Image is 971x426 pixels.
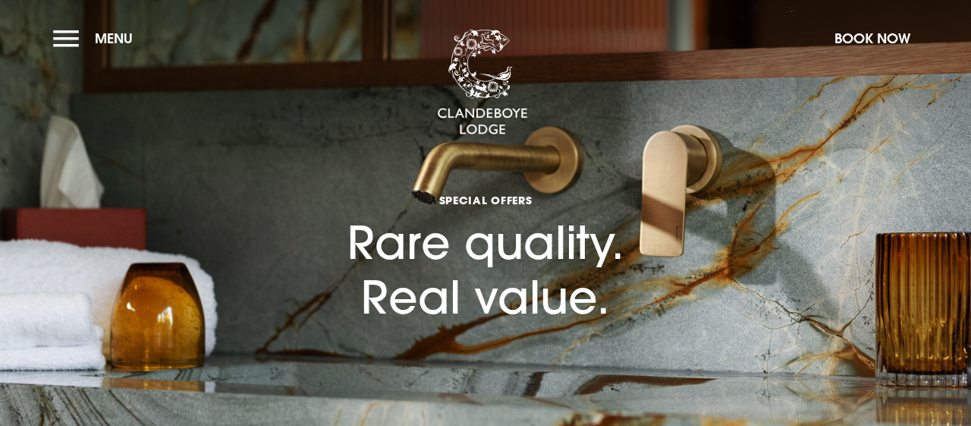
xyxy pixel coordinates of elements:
[53,22,140,55] button: Menu
[347,193,624,207] span: Special Offers
[95,30,133,47] span: Menu
[827,22,918,55] button: Book Now
[437,30,528,136] img: Clandeboye Lodge
[347,139,624,324] h1: Rare quality. Real value.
